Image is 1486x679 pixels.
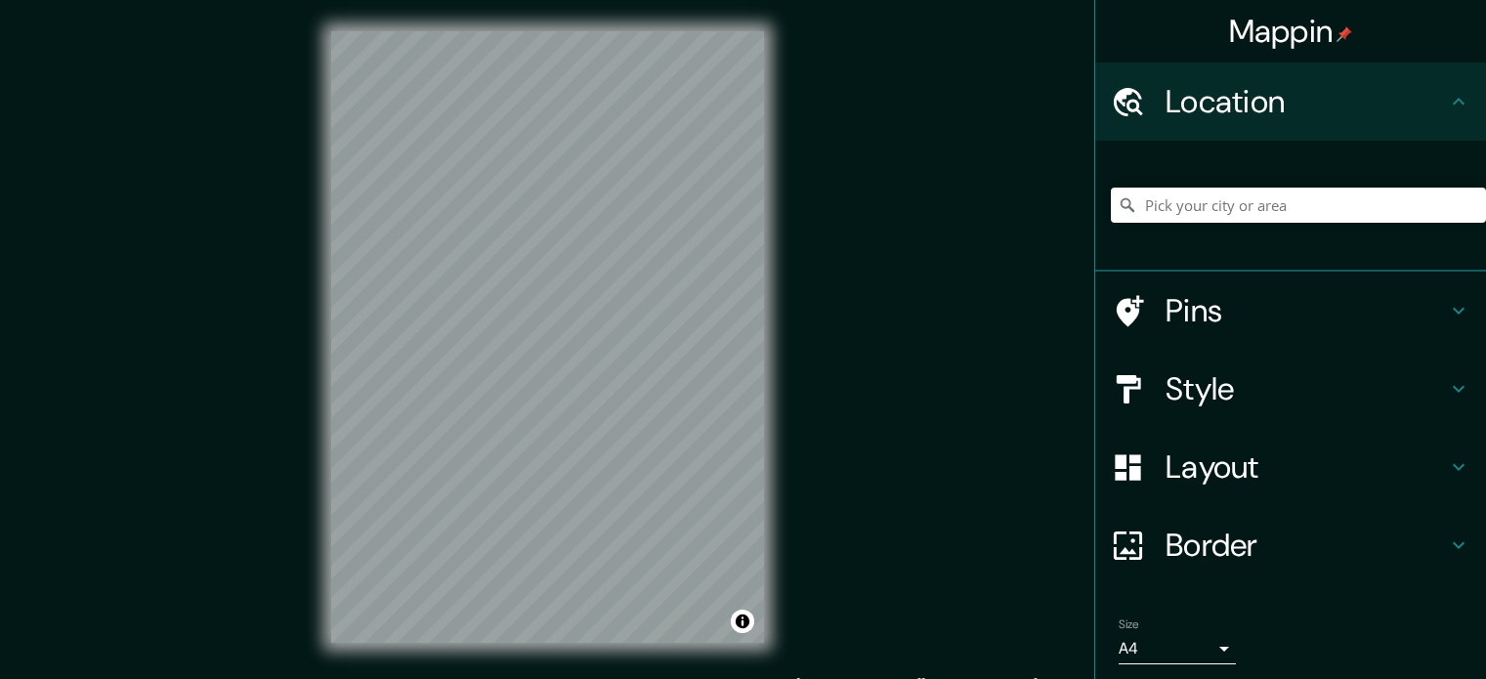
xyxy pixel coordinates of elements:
input: Pick your city or area [1111,188,1486,223]
h4: Location [1166,82,1447,121]
h4: Mappin [1229,12,1353,51]
div: Border [1095,506,1486,584]
div: Pins [1095,272,1486,350]
canvas: Map [331,31,764,643]
h4: Pins [1166,291,1447,330]
h4: Border [1166,526,1447,565]
h4: Style [1166,369,1447,408]
img: pin-icon.png [1337,26,1352,42]
label: Size [1119,616,1139,633]
div: A4 [1119,633,1236,664]
div: Location [1095,63,1486,141]
button: Toggle attribution [731,610,754,633]
div: Layout [1095,428,1486,506]
div: Style [1095,350,1486,428]
h4: Layout [1166,447,1447,487]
